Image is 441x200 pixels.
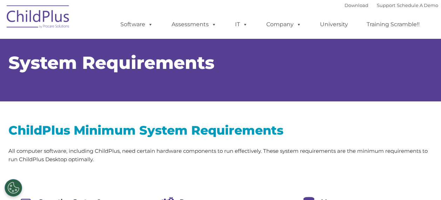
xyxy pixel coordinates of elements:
[8,52,214,73] span: System Requirements
[397,2,438,8] a: Schedule A Demo
[345,2,368,8] a: Download
[8,122,433,138] h2: ChildPlus Minimum System Requirements
[3,0,73,35] img: ChildPlus by Procare Solutions
[360,17,427,31] a: Training Scramble!!
[377,2,395,8] a: Support
[259,17,308,31] a: Company
[113,17,160,31] a: Software
[345,2,438,8] font: |
[313,17,355,31] a: University
[5,179,22,197] button: Cookies Settings
[165,17,223,31] a: Assessments
[8,147,433,164] p: All computer software, including ChildPlus, need certain hardware components to run effectively. ...
[228,17,255,31] a: IT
